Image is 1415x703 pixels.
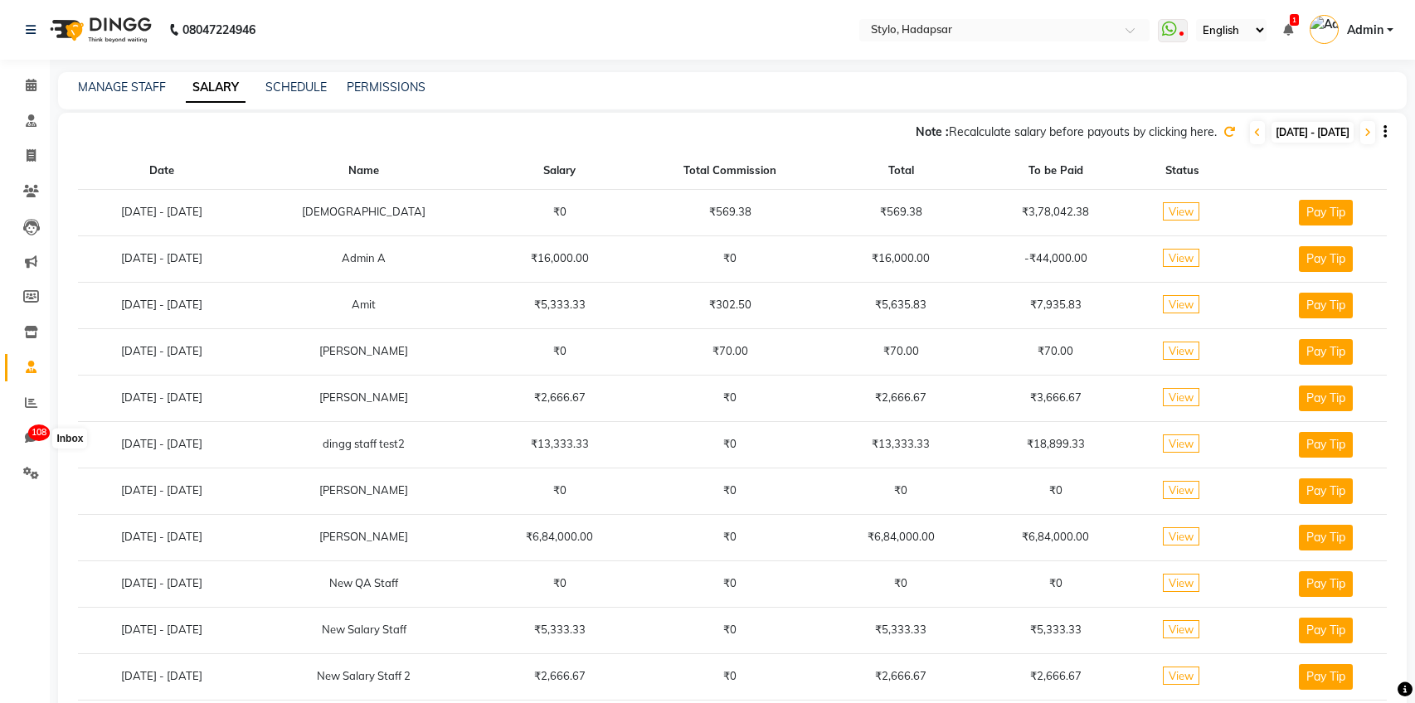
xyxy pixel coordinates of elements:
[824,468,979,514] td: ₹0
[1299,664,1353,690] button: Pay Tip
[824,235,979,282] td: ₹16,000.00
[186,73,246,103] a: SALARY
[824,514,979,560] td: ₹6,84,000.00
[637,514,824,560] td: ₹0
[824,375,979,421] td: ₹2,666.67
[182,7,255,53] b: 08047224946
[1299,618,1353,643] button: Pay Tip
[637,653,824,700] td: ₹0
[78,80,166,95] a: MANAGE STAFF
[979,468,1134,514] td: ₹0
[482,375,637,421] td: ₹2,666.67
[979,653,1134,700] td: ₹2,666.67
[1347,22,1383,39] span: Admin
[824,328,979,375] td: ₹70.00
[482,560,637,607] td: ₹0
[824,607,979,653] td: ₹5,333.33
[1299,293,1353,318] button: Pay Tip
[1299,525,1353,550] button: Pay Tip
[78,468,246,514] td: [DATE] - [DATE]
[246,607,483,653] td: New Salary Staff
[916,124,949,139] span: Note :
[482,421,637,468] td: ₹13,333.33
[246,328,483,375] td: [PERSON_NAME]
[916,124,1217,141] div: Recalculate salary before payouts by clicking here.
[482,468,637,514] td: ₹0
[824,153,979,189] th: Total
[78,328,246,375] td: [DATE] - [DATE]
[1163,202,1199,221] span: View
[42,7,156,53] img: logo
[979,514,1134,560] td: ₹6,84,000.00
[637,375,824,421] td: ₹0
[482,153,637,189] th: Salary
[78,153,246,189] th: Date
[637,607,824,653] td: ₹0
[1133,153,1232,189] th: Status
[78,235,246,282] td: [DATE] - [DATE]
[824,421,979,468] td: ₹13,333.33
[637,189,824,235] td: ₹569.38
[246,375,483,421] td: [PERSON_NAME]
[1299,478,1353,504] button: Pay Tip
[1163,667,1199,685] span: View
[824,282,979,328] td: ₹5,635.83
[637,328,824,375] td: ₹70.00
[1299,246,1353,272] button: Pay Tip
[1299,200,1353,225] button: Pay Tip
[1290,14,1299,26] span: 1
[246,235,483,282] td: Admin A
[52,429,87,448] div: Inbox
[78,653,246,700] td: [DATE] - [DATE]
[78,607,246,653] td: [DATE] - [DATE]
[1299,571,1353,597] button: Pay Tip
[78,282,246,328] td: [DATE] - [DATE]
[78,375,246,421] td: [DATE] - [DATE]
[246,421,483,468] td: dingg staff test2
[1163,527,1199,545] span: View
[979,328,1134,375] td: ₹70.00
[78,514,246,560] td: [DATE] - [DATE]
[78,421,246,468] td: [DATE] - [DATE]
[979,189,1134,235] td: ₹3,78,042.38
[1272,122,1354,143] span: [DATE] - [DATE]
[246,153,483,189] th: Name
[482,282,637,328] td: ₹5,333.33
[824,189,979,235] td: ₹569.38
[824,653,979,700] td: ₹2,666.67
[246,653,483,700] td: New Salary Staff 2
[482,189,637,235] td: ₹0
[1163,481,1199,499] span: View
[347,80,425,95] a: PERMISSIONS
[637,421,824,468] td: ₹0
[246,560,483,607] td: New QA Staff
[482,328,637,375] td: ₹0
[979,282,1134,328] td: ₹7,935.83
[246,282,483,328] td: Amit
[1299,385,1353,411] button: Pay Tip
[979,235,1134,282] td: -₹44,000.00
[1163,620,1199,638] span: View
[1299,432,1353,458] button: Pay Tip
[979,153,1134,189] th: To be Paid
[637,468,824,514] td: ₹0
[482,235,637,282] td: ₹16,000.00
[1163,249,1199,267] span: View
[5,424,45,452] a: 108
[1283,22,1293,37] a: 1
[979,560,1134,607] td: ₹0
[637,282,824,328] td: ₹302.50
[637,560,824,607] td: ₹0
[1163,574,1199,592] span: View
[1163,388,1199,406] span: View
[28,424,50,441] span: 108
[637,235,824,282] td: ₹0
[265,80,327,95] a: SCHEDULE
[482,653,637,700] td: ₹2,666.67
[979,375,1134,421] td: ₹3,666.67
[1163,295,1199,313] span: View
[824,560,979,607] td: ₹0
[482,607,637,653] td: ₹5,333.33
[1310,15,1339,44] img: Admin
[246,189,483,235] td: [DEMOGRAPHIC_DATA]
